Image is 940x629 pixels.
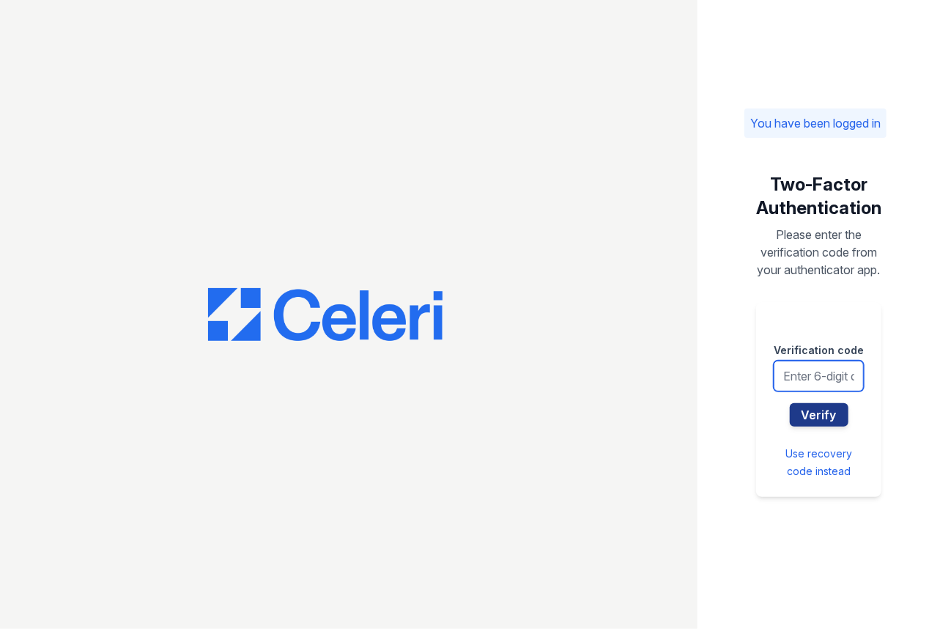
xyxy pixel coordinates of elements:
label: Verification code [774,343,864,358]
h1: Two-Factor Authentication [756,173,881,220]
a: Use recovery code instead [785,447,852,477]
p: Please enter the verification code from your authenticator app. [756,226,881,279]
button: Verify [790,403,848,427]
input: Enter 6-digit code [774,361,864,391]
p: You have been logged in [750,114,881,132]
img: CE_Logo_Blue-a8612792a0a2168367f1c8372b55b34899dd931a85d93a1a3d3e32e68fde9ad4.png [208,288,443,341]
